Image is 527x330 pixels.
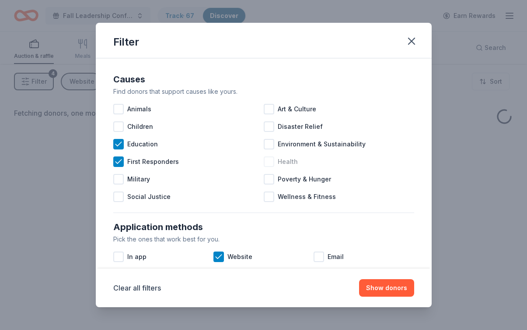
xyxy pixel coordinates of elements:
[113,220,414,234] div: Application methods
[127,252,147,262] span: In app
[127,121,153,132] span: Children
[278,121,323,132] span: Disaster Relief
[328,252,344,262] span: Email
[127,139,158,149] span: Education
[113,86,414,97] div: Find donors that support causes like yours.
[278,104,316,114] span: Art & Culture
[359,279,414,297] button: Show donors
[113,35,139,49] div: Filter
[113,72,414,86] div: Causes
[113,283,161,293] button: Clear all filters
[127,104,151,114] span: Animals
[127,174,150,185] span: Military
[227,252,252,262] span: Website
[278,139,366,149] span: Environment & Sustainability
[113,234,414,245] div: Pick the ones that work best for you.
[127,192,171,202] span: Social Justice
[278,192,336,202] span: Wellness & Fitness
[127,156,179,167] span: First Responders
[278,174,331,185] span: Poverty & Hunger
[278,156,298,167] span: Health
